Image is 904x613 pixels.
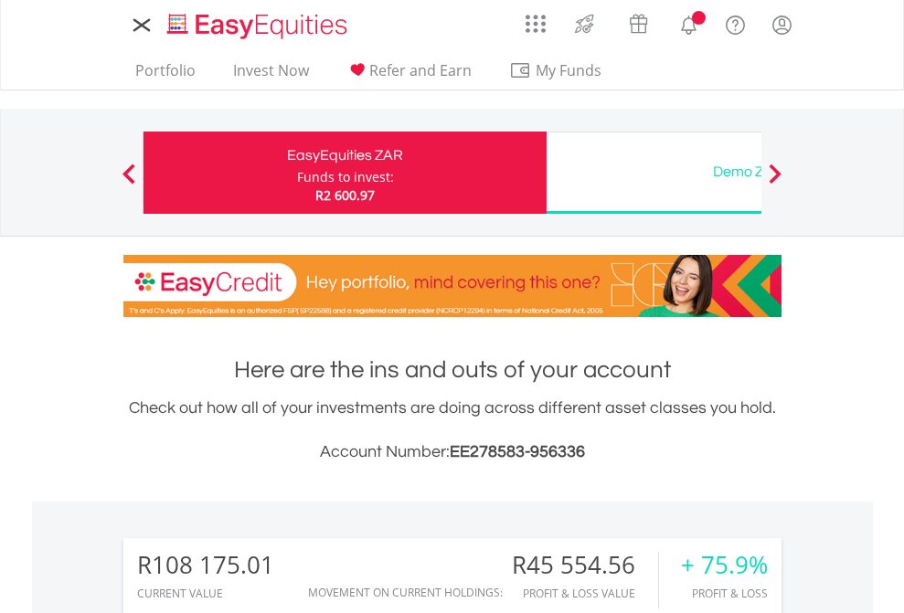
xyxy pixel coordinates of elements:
[623,9,654,38] img: vouchers-v2.svg
[154,143,536,168] div: EasyEquities ZAR
[137,587,274,599] div: CURRENT VALUE
[512,552,658,578] div: R45 554.56
[123,439,782,465] h3: Account Number:
[569,9,600,38] img: thrive-v2.svg
[681,552,768,578] div: + 75.9%
[712,5,759,41] a: FAQ's and Support
[612,5,665,38] a: Vouchers
[297,168,394,186] div: Funds to invest:
[123,396,782,465] div: Check out how all of your investments are doing across different asset classes you hold.
[226,61,316,90] a: Invest Now
[514,5,558,34] a: AppsGrid
[315,186,375,204] span: R2 600.97
[137,552,274,578] div: R108 175.01
[757,173,793,191] button: Next
[759,5,805,45] a: My Profile
[111,173,147,191] button: Previous
[128,61,203,90] a: Portfolio
[450,443,585,460] span: EE278583-956336
[509,58,629,82] span: My Funds
[526,14,546,34] img: grid-menu-icon.svg
[512,587,658,599] div: Profit & Loss Value
[160,5,355,41] a: Home page
[369,60,472,80] span: Refer and Earn
[123,354,782,386] h1: Here are the ins and outs of your account
[308,587,503,598] div: Movement on Current Holdings:
[665,5,712,41] a: Notifications
[123,255,782,317] img: EasyCredit Promotion Banner
[164,11,355,41] img: EasyEquities_Logo.png
[681,587,768,599] div: Profit & Loss
[339,61,479,90] a: Refer and Earn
